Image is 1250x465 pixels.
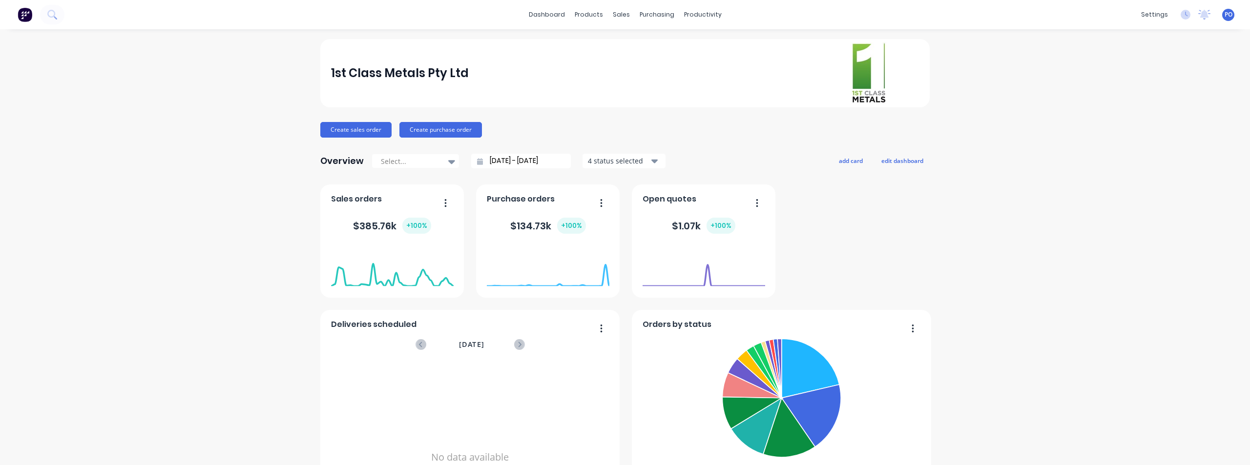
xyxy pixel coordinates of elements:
button: 4 status selected [583,154,666,168]
div: settings [1136,7,1173,22]
div: sales [608,7,635,22]
div: + 100 % [402,218,431,234]
div: $ 134.73k [510,218,586,234]
img: 1st Class Metals Pty Ltd [851,42,887,104]
a: dashboard [524,7,570,22]
button: Create sales order [320,122,392,138]
div: $ 1.07k [672,218,735,234]
div: productivity [679,7,727,22]
span: Purchase orders [487,193,555,205]
div: 4 status selected [588,156,649,166]
button: Create purchase order [399,122,482,138]
span: Open quotes [643,193,696,205]
div: Overview [320,151,364,171]
span: Sales orders [331,193,382,205]
div: purchasing [635,7,679,22]
div: products [570,7,608,22]
div: + 100 % [707,218,735,234]
div: + 100 % [557,218,586,234]
button: add card [833,154,869,167]
span: [DATE] [459,339,484,350]
div: $ 385.76k [353,218,431,234]
span: PO [1225,10,1232,19]
div: 1st Class Metals Pty Ltd [331,63,469,83]
img: Factory [18,7,32,22]
button: edit dashboard [875,154,930,167]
